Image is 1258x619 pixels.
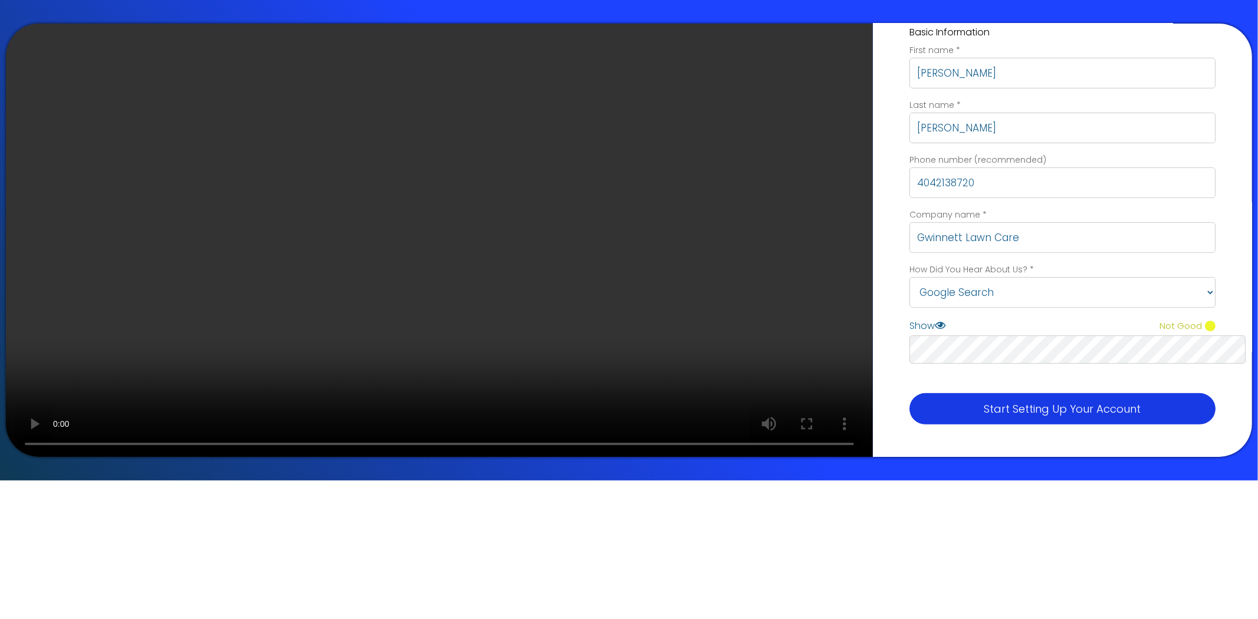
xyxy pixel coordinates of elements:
label: Last name * [909,99,1216,113]
p: Not Good [1160,319,1202,332]
input: Company Name [909,222,1216,253]
p: Show [909,318,945,333]
label: First name * [909,44,1216,58]
label: Phone number (recommended) [909,154,1216,167]
input: Last Name [909,113,1216,143]
input: Phone Number [909,167,1216,198]
label: Basic Information [909,25,990,39]
p: Start Setting Up Your Account [915,401,1210,417]
button: Start Setting Up Your Account [909,393,1216,424]
input: First Name [909,58,1216,88]
label: Company name * [909,209,1216,222]
p: How Did You Hear About Us? * [909,264,1216,277]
